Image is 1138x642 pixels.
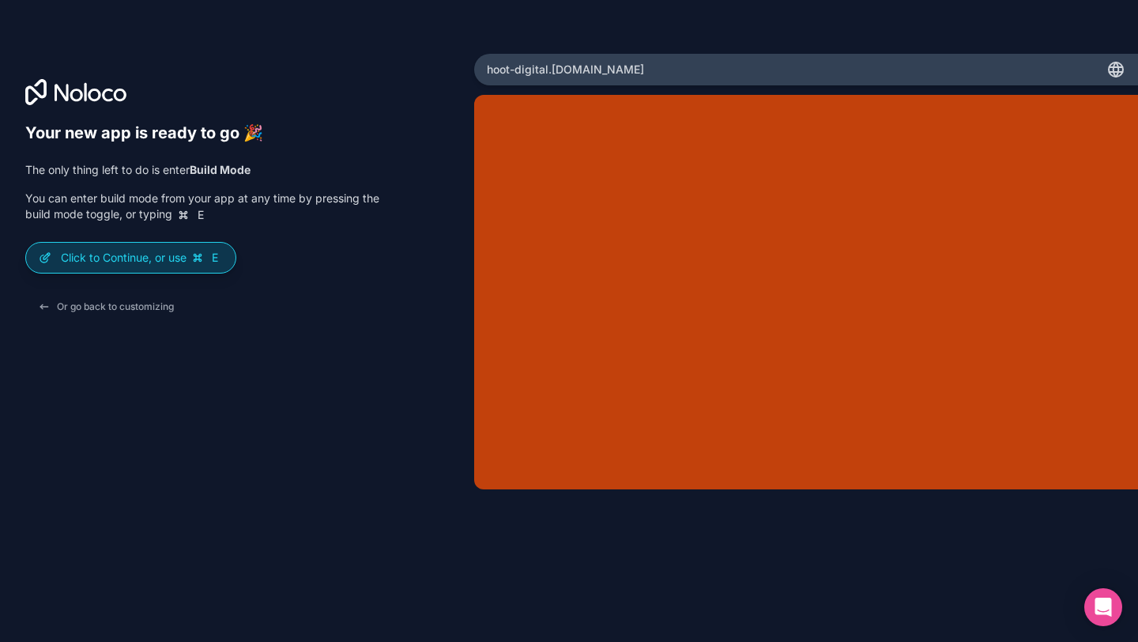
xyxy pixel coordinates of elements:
p: The only thing left to do is enter [25,162,379,178]
div: Open Intercom Messenger [1084,588,1122,626]
strong: Build Mode [190,163,251,176]
h6: Your new app is ready to go 🎉 [25,123,379,143]
button: Or go back to customizing [25,293,187,321]
span: hoot-digital .[DOMAIN_NAME] [487,62,644,77]
span: E [209,251,221,264]
p: Click to Continue, or use [61,250,223,266]
p: You can enter build mode from your app at any time by pressing the build mode toggle, or typing [25,191,379,223]
span: E [194,209,207,221]
iframe: App Preview [474,95,1138,490]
